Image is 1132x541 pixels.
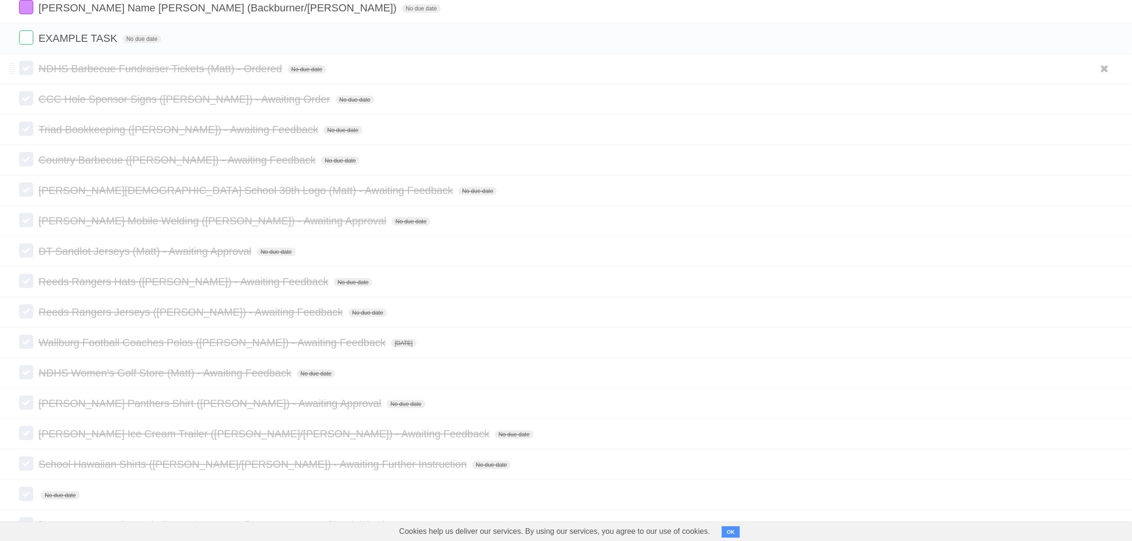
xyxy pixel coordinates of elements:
[19,365,33,379] label: Done
[321,156,359,165] span: No due date
[288,65,326,74] span: No due date
[19,426,33,440] label: Done
[458,187,497,195] span: No due date
[39,306,345,318] span: Reeds Rangers Jerseys ([PERSON_NAME]) - Awaiting Feedback
[39,184,455,196] span: [PERSON_NAME][DEMOGRAPHIC_DATA] School 30th Logo (Matt) - Awaiting Feedback
[391,339,416,348] span: [DATE]
[123,35,161,43] span: No due date
[39,154,318,166] span: Country Barbecue ([PERSON_NAME]) - Awaiting Feedback
[39,397,384,409] span: [PERSON_NAME] Panthers Shirt ([PERSON_NAME]) - Awaiting Approval
[19,487,33,501] label: Done
[19,30,33,45] label: Done
[392,217,430,226] span: No due date
[348,309,387,317] span: No due date
[39,367,294,379] span: NDHS Women's Golf Store (Matt) - Awaiting Feedback
[19,243,33,258] label: Done
[472,461,511,469] span: No due date
[39,124,320,135] span: Triad Bookkeeping ([PERSON_NAME]) - Awaiting Feedback
[323,126,362,135] span: No due date
[39,276,331,288] span: Reeds Rangers Hats ([PERSON_NAME]) - Awaiting Feedback
[19,213,33,227] label: Done
[257,248,295,256] span: No due date
[39,2,399,14] span: [PERSON_NAME] Name [PERSON_NAME] (Backburner/[PERSON_NAME])
[39,63,284,75] span: NDHS Barbecue Fundraiser Tickets (Matt) - Ordered
[19,122,33,136] label: Done
[722,526,740,538] button: OK
[19,152,33,166] label: Done
[39,93,332,105] span: CCC Hole Sponsor Signs ([PERSON_NAME]) - Awaiting Order
[336,96,374,104] span: No due date
[297,369,335,378] span: No due date
[41,491,79,500] span: No due date
[39,337,388,348] span: Wallburg Football Coaches Polos ([PERSON_NAME]) - Awaiting Feedback
[495,430,533,439] span: No due date
[19,335,33,349] label: Done
[39,519,387,531] span: [PERSON_NAME] Baseball Coach Jerseys ([PERSON_NAME]) - Finished
[390,522,720,541] span: Cookies help us deliver our services. By using our services, you agree to our use of cookies.
[387,400,425,408] span: No due date
[19,517,33,531] label: Done
[19,396,33,410] label: Done
[39,458,469,470] span: School Hawaiian Shirts ([PERSON_NAME]/[PERSON_NAME]) - Awaiting Further Instruction
[19,274,33,288] label: Done
[39,32,119,44] span: EXAMPLE TASK
[19,304,33,319] label: Done
[39,428,492,440] span: [PERSON_NAME] Ice Cream Trailer ([PERSON_NAME]/[PERSON_NAME]) - Awaiting Feedback
[402,4,440,13] span: No due date
[19,91,33,106] label: Done
[39,245,254,257] span: DT Sandlot Jerseys (Matt) - Awaiting Approval
[19,61,33,75] label: Done
[19,183,33,197] label: Done
[39,215,389,227] span: [PERSON_NAME] Mobile Welding ([PERSON_NAME]) - Awaiting Approval
[19,456,33,471] label: Done
[334,278,372,287] span: No due date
